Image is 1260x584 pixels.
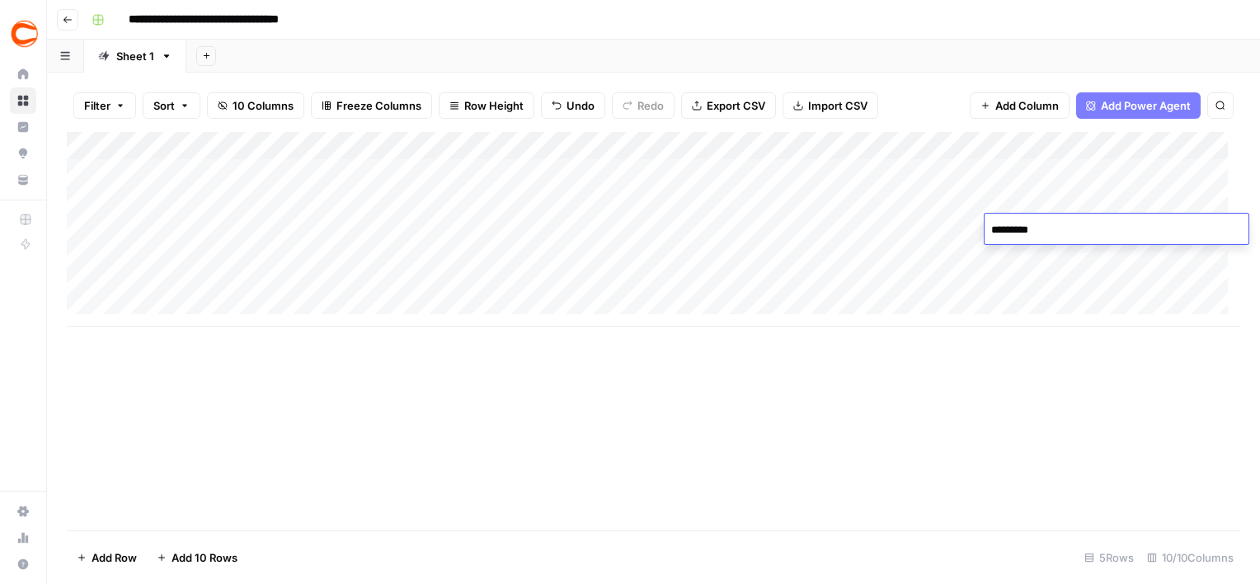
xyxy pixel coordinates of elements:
[10,140,36,167] a: Opportunities
[10,498,36,525] a: Settings
[1076,92,1201,119] button: Add Power Agent
[637,97,664,114] span: Redo
[143,92,200,119] button: Sort
[612,92,675,119] button: Redo
[116,48,154,64] div: Sheet 1
[10,87,36,114] a: Browse
[681,92,776,119] button: Export CSV
[92,549,137,566] span: Add Row
[10,19,40,49] img: Covers Logo
[567,97,595,114] span: Undo
[1078,544,1140,571] div: 5 Rows
[67,544,147,571] button: Add Row
[541,92,605,119] button: Undo
[10,61,36,87] a: Home
[147,544,247,571] button: Add 10 Rows
[1101,97,1191,114] span: Add Power Agent
[311,92,432,119] button: Freeze Columns
[10,525,36,551] a: Usage
[207,92,304,119] button: 10 Columns
[10,167,36,193] a: Your Data
[10,551,36,577] button: Help + Support
[10,13,36,54] button: Workspace: Covers
[84,97,110,114] span: Filter
[10,114,36,140] a: Insights
[464,97,524,114] span: Row Height
[970,92,1070,119] button: Add Column
[153,97,175,114] span: Sort
[84,40,186,73] a: Sheet 1
[995,97,1059,114] span: Add Column
[808,97,867,114] span: Import CSV
[233,97,294,114] span: 10 Columns
[336,97,421,114] span: Freeze Columns
[783,92,878,119] button: Import CSV
[707,97,765,114] span: Export CSV
[172,549,237,566] span: Add 10 Rows
[1140,544,1240,571] div: 10/10 Columns
[439,92,534,119] button: Row Height
[73,92,136,119] button: Filter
